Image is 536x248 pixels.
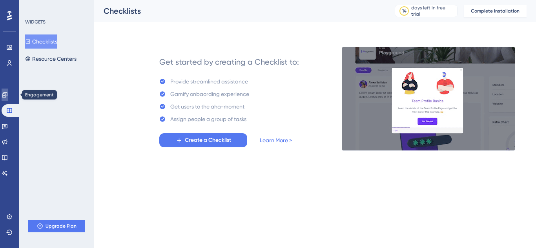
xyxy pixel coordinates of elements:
button: Create a Checklist [159,133,247,147]
a: Learn More > [260,136,292,145]
span: Upgrade Plan [46,223,77,229]
div: Get started by creating a Checklist to: [159,56,299,67]
span: Create a Checklist [185,136,231,145]
button: Upgrade Plan [28,220,85,232]
div: Checklists [104,5,375,16]
span: Complete Installation [471,8,520,14]
button: Checklists [25,34,57,49]
div: WIDGETS [25,19,46,25]
img: e28e67207451d1beac2d0b01ddd05b56.gif [342,47,515,151]
div: Gamify onbaording experience [170,89,249,99]
button: Resource Centers [25,52,77,66]
button: Complete Installation [464,5,527,17]
div: Get users to the aha-moment [170,102,244,111]
div: Provide streamlined assistance [170,77,248,86]
div: Assign people a group of tasks [170,114,246,124]
div: 14 [402,8,407,14]
div: days left in free trial [411,5,455,17]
